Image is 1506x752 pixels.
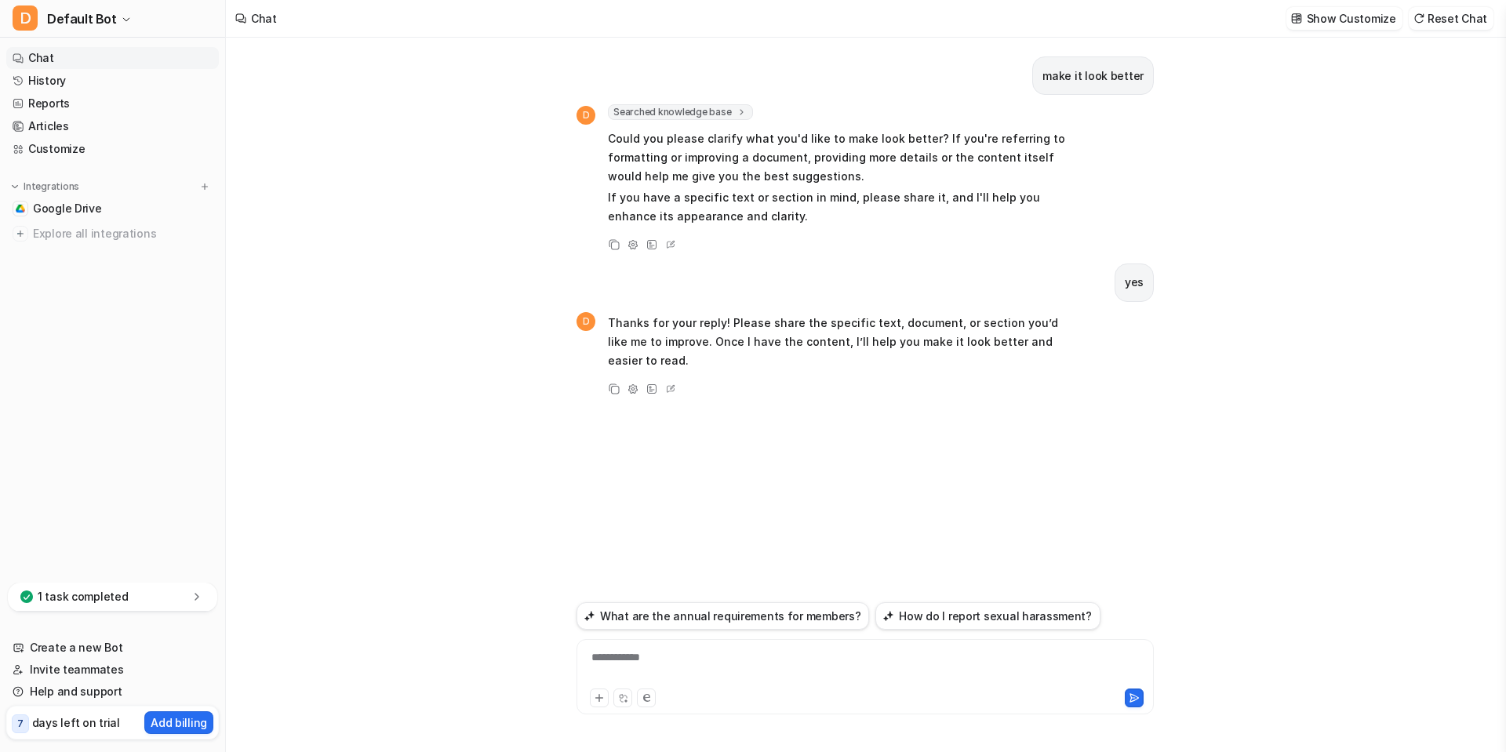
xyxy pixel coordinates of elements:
[6,223,219,245] a: Explore all integrations
[47,8,117,30] span: Default Bot
[608,314,1067,370] p: Thanks for your reply! Please share the specific text, document, or section you’d like me to impr...
[13,226,28,242] img: explore all integrations
[24,180,79,193] p: Integrations
[33,201,102,216] span: Google Drive
[16,204,25,213] img: Google Drive
[151,714,207,731] p: Add billing
[577,106,595,125] span: D
[608,188,1067,226] p: If you have a specific text or section in mind, please share it, and I'll help you enhance its ap...
[875,602,1100,630] button: How do I report sexual harassment?
[6,93,219,114] a: Reports
[6,659,219,681] a: Invite teammates
[1286,7,1402,30] button: Show Customize
[17,717,24,731] p: 7
[6,681,219,703] a: Help and support
[144,711,213,734] button: Add billing
[1291,13,1302,24] img: customize
[577,602,869,630] button: What are the annual requirements for members?
[32,714,120,731] p: days left on trial
[13,5,38,31] span: D
[608,104,753,120] span: Searched knowledge base
[1409,7,1493,30] button: Reset Chat
[199,181,210,192] img: menu_add.svg
[1307,10,1396,27] p: Show Customize
[608,129,1067,186] p: Could you please clarify what you'd like to make look better? If you're referring to formatting o...
[9,181,20,192] img: expand menu
[33,221,213,246] span: Explore all integrations
[6,198,219,220] a: Google DriveGoogle Drive
[251,10,277,27] div: Chat
[6,70,219,92] a: History
[1413,13,1424,24] img: reset
[6,637,219,659] a: Create a new Bot
[6,138,219,160] a: Customize
[577,312,595,331] span: D
[38,589,129,605] p: 1 task completed
[1125,273,1144,292] p: yes
[6,47,219,69] a: Chat
[6,179,84,194] button: Integrations
[6,115,219,137] a: Articles
[1042,67,1144,85] p: make it look better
